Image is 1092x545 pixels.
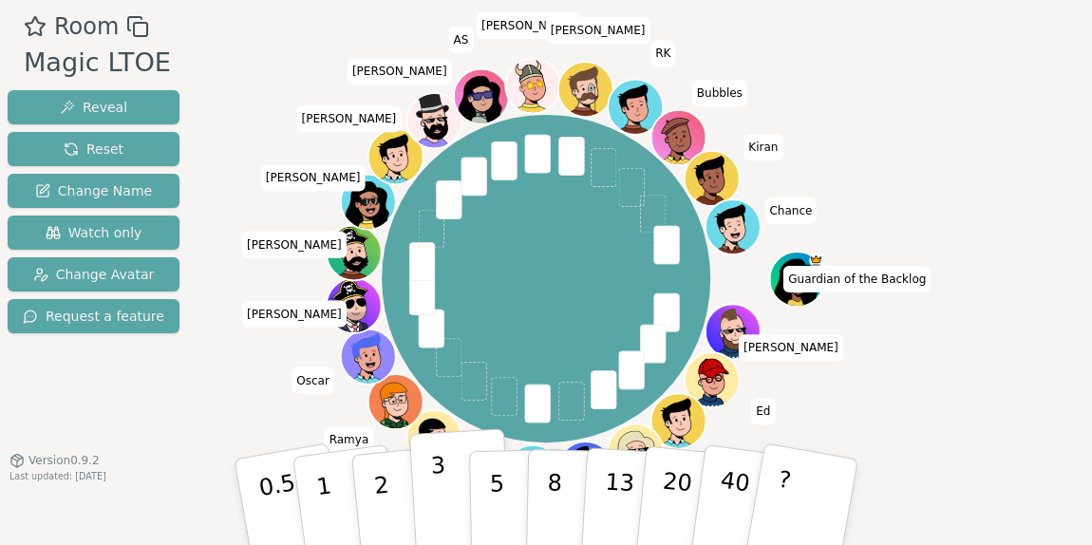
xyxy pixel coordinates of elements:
span: Click to change your name [751,398,775,424]
span: Click to change your name [242,231,347,257]
span: Reveal [60,98,127,117]
button: Reveal [8,90,179,124]
button: Reset [8,132,179,166]
span: Click to change your name [292,366,334,393]
span: Reset [64,140,123,159]
span: Click to change your name [242,300,347,327]
button: Version0.9.2 [9,453,100,468]
span: Click to change your name [692,80,747,106]
button: Change Name [8,174,179,208]
span: Click to change your name [744,133,782,160]
span: Guardian of the Backlog is the host [809,253,822,266]
span: Change Name [35,181,152,200]
button: Change Avatar [8,257,179,291]
button: Watch only [8,216,179,250]
div: Magic LTOE [24,44,171,83]
span: Click to change your name [297,105,402,132]
span: Last updated: [DATE] [9,471,106,481]
span: Watch only [46,223,142,242]
span: Change Avatar [33,265,155,284]
span: Click to change your name [650,40,675,66]
span: Room [54,9,119,44]
span: Click to change your name [325,425,374,452]
span: Click to change your name [477,11,581,38]
span: Click to change your name [348,58,452,85]
span: Click to change your name [783,266,931,292]
span: Request a feature [23,307,164,326]
button: Add as favourite [24,9,47,44]
span: Click to change your name [546,16,650,43]
button: Request a feature [8,299,179,333]
span: Click to change your name [261,164,366,191]
button: Click to change your avatar [559,442,611,494]
span: Click to change your name [739,334,843,361]
span: Click to change your name [764,197,817,223]
span: Click to change your name [448,26,473,52]
span: Version 0.9.2 [28,453,100,468]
